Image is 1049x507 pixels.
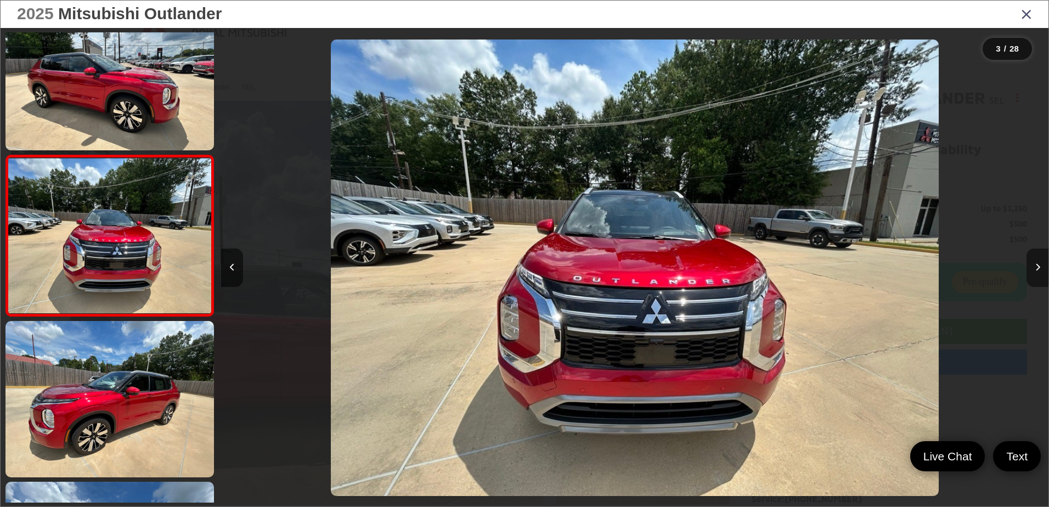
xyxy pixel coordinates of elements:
[910,441,985,471] a: Live Chat
[993,441,1041,471] a: Text
[6,158,213,313] img: 2025 Mitsubishi Outlander SEL
[1003,45,1007,53] span: /
[221,249,243,287] button: Previous image
[3,319,216,479] img: 2025 Mitsubishi Outlander SEL
[918,449,978,464] span: Live Chat
[221,40,1048,496] div: 2025 Mitsubishi Outlander SEL 2
[1001,449,1033,464] span: Text
[331,40,939,496] img: 2025 Mitsubishi Outlander SEL
[1021,7,1032,21] i: Close gallery
[996,44,1000,53] span: 3
[1009,44,1019,53] span: 28
[58,4,222,22] span: Mitsubishi Outlander
[17,4,54,22] span: 2025
[1027,249,1048,287] button: Next image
